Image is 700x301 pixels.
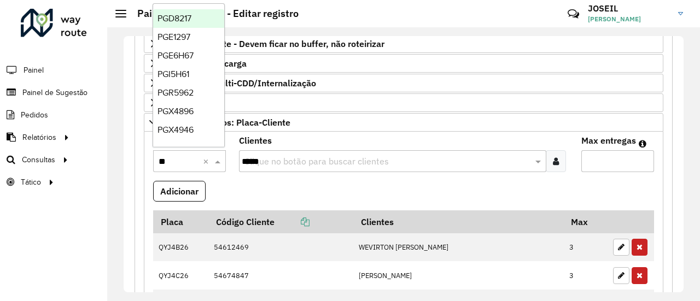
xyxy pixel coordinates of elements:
[564,261,608,290] td: 3
[581,134,636,147] label: Max entregas
[144,93,663,112] a: Cliente Retira
[157,32,190,42] span: PGE1297
[275,216,310,227] a: Copiar
[157,88,194,97] span: PGR5962
[353,210,564,233] th: Clientes
[24,64,44,76] span: Painel
[144,34,663,53] a: Preservar Cliente - Devem ficar no buffer, não roteirizar
[22,154,55,166] span: Consultas
[208,261,353,290] td: 54674847
[21,176,41,188] span: Tático
[564,210,608,233] th: Max
[203,155,212,168] span: Clear all
[208,233,353,262] td: 54612469
[157,107,194,116] span: PGX4896
[588,3,670,14] h3: JOSEIL
[239,134,272,147] label: Clientes
[157,69,189,79] span: PGI5H61
[162,118,290,127] span: Mapas Sugeridos: Placa-Cliente
[639,139,646,148] em: Máximo de clientes que serão colocados na mesma rota com os clientes informados
[157,125,194,134] span: PGX4946
[153,3,225,147] ng-dropdown-panel: Options list
[144,113,663,132] a: Mapas Sugeridos: Placa-Cliente
[153,261,208,290] td: QYJ4C26
[353,233,564,262] td: WEVIRTON [PERSON_NAME]
[144,74,663,92] a: Cliente para Multi-CDD/Internalização
[21,109,48,121] span: Pedidos
[208,210,353,233] th: Código Cliente
[353,261,564,290] td: [PERSON_NAME]
[162,39,384,48] span: Preservar Cliente - Devem ficar no buffer, não roteirizar
[153,210,208,233] th: Placa
[153,233,208,262] td: QYJ4B26
[22,87,87,98] span: Painel de Sugestão
[588,14,670,24] span: [PERSON_NAME]
[144,54,663,73] a: Cliente para Recarga
[22,132,56,143] span: Relatórios
[562,2,585,26] a: Contato Rápido
[157,51,194,60] span: PGE6H67
[157,14,191,23] span: PGD8217
[126,8,299,20] h2: Painel de Sugestão - Editar registro
[564,233,608,262] td: 3
[162,79,316,87] span: Cliente para Multi-CDD/Internalização
[153,181,206,202] button: Adicionar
